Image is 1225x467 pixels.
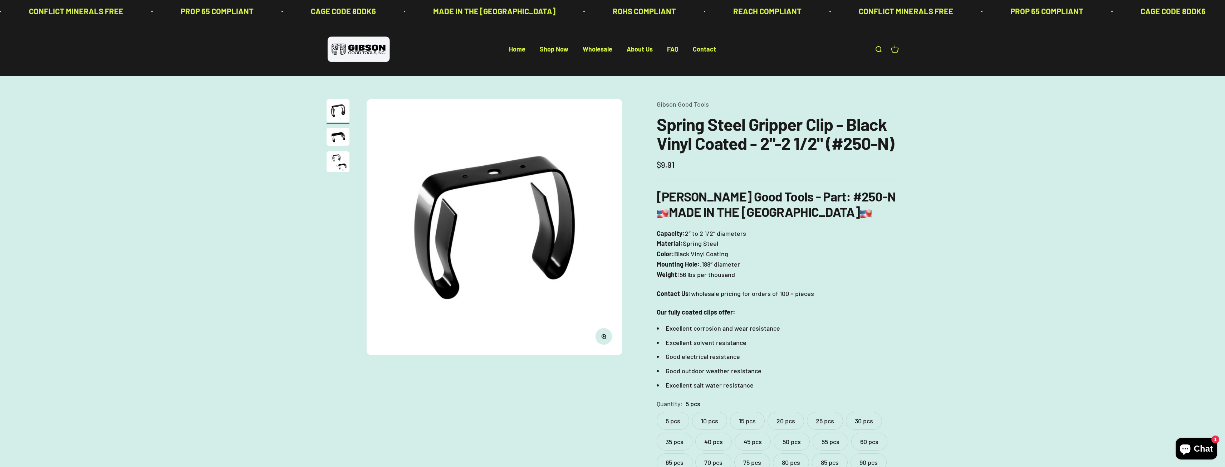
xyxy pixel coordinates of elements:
[998,5,1121,18] p: MADE IN THE [GEOGRAPHIC_DATA]
[680,269,735,280] span: 56 lbs per thousand
[746,5,819,18] p: PROP 65 COMPLIANT
[876,5,941,18] p: CAGE CODE 8DDK6
[657,288,899,299] p: wholesale pricing for orders of 100 + pieces
[327,99,349,122] img: Gripper clip, made & shipped from the USA!
[686,399,700,409] variant-option-value: 5 pcs
[327,128,349,148] button: Go to item 2
[594,5,689,18] p: CONFLICT MINERALS FREE
[469,5,537,18] p: REACH COMPLIANT
[327,151,349,172] img: close up of a spring steel gripper clip, tool clip, durable, secure holding, Excellent corrosion ...
[540,45,568,53] a: Shop Now
[657,239,683,247] b: Material:
[657,260,700,268] b: Mounting Hole:
[657,115,899,153] h1: Spring Steel Gripper Clip - Black Vinyl Coated - 2"-2 1/2" (#250-N)
[667,45,678,53] a: FAQ
[46,5,111,18] p: CAGE CODE 8DDK6
[657,308,735,316] strong: Our fully coated clips offer:
[657,229,685,237] b: Capacity:
[657,399,683,409] legend: Quantity:
[367,99,622,355] img: Gripper clip, made & shipped from the USA!
[168,5,291,18] p: MADE IN THE [GEOGRAPHIC_DATA]
[657,290,691,297] strong: Contact Us:
[657,204,872,219] b: MADE IN THE [GEOGRAPHIC_DATA]
[657,100,709,108] a: Gibson Good Tools
[666,352,740,360] span: Good electrical resistance
[657,271,680,278] b: Weight:
[683,238,718,249] span: Spring Steel
[327,151,349,174] button: Go to item 3
[666,367,761,375] span: Good outdoor weather resistance
[666,381,754,389] span: Excellent salt water resistance
[327,128,349,146] img: close up of a spring steel gripper clip, tool clip, durable, secure holding, Excellent corrosion ...
[627,45,653,53] a: About Us
[693,45,716,53] a: Contact
[666,339,746,346] span: Excellent solvent resistance
[657,189,896,204] b: [PERSON_NAME] Good Tools - Part: #250-N
[700,259,740,269] span: .188″ diameter
[674,249,728,259] span: Black Vinyl Coating
[1173,438,1219,461] inbox-online-store-chat: Shopify online store chat
[685,228,746,239] span: 2″ to 2 1/2″ diameters
[509,45,525,53] a: Home
[327,99,349,124] button: Go to item 1
[657,250,674,258] b: Color:
[657,159,675,171] sale-price: $9.91
[583,45,612,53] a: Wholesale
[666,324,780,332] span: Excellent corrosion and wear resistance
[348,5,411,18] p: ROHS COMPLIANT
